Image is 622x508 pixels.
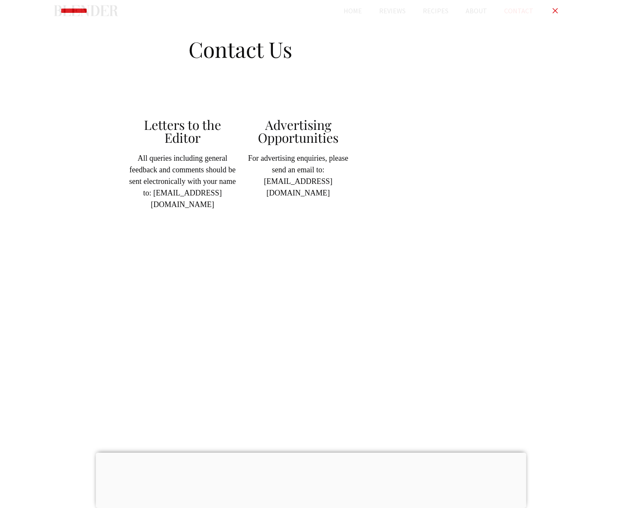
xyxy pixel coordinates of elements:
h2: Advertising Opportunities [245,118,352,144]
iframe: Advertisement [440,34,555,292]
p: For advertising enquiries, please send an email to: [EMAIL_ADDRESS][DOMAIN_NAME] [245,153,352,199]
h2: Letters to the Editor [129,118,236,144]
p: All queries including general feedback and comments should be sent electronically with your name ... [129,153,236,210]
h1: Contact Us [60,30,420,64]
iframe: Advertisement [96,453,526,506]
